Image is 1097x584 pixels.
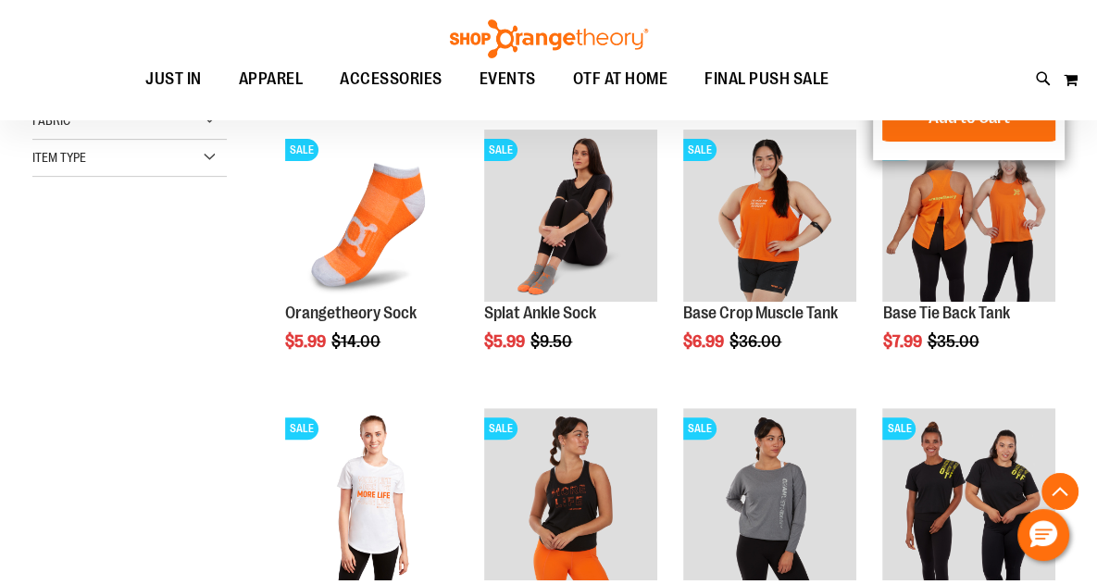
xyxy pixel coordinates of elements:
a: OTF AT HOME [555,58,687,101]
span: $5.99 [484,332,528,351]
span: $36.00 [729,332,784,351]
span: $14.00 [331,332,383,351]
span: $6.99 [683,332,727,351]
button: Hello, have a question? Let’s chat. [1017,509,1069,561]
img: Product image for Base Racerback Tank [484,408,656,580]
span: EVENTS [480,58,536,100]
span: FINAL PUSH SALE [704,58,829,100]
img: Product image for Shoulder Short Sleeve Crop Tee [882,408,1054,580]
a: Splat Ankle Sock [484,304,596,322]
div: product [674,120,865,398]
a: Product image for Splat Ankle SockSALE [484,130,656,304]
a: Product image for Shoulder Short Sleeve Crop TeeSALE [882,408,1054,583]
a: EVENTS [461,58,555,101]
a: Product image for Performance Long Sleeve Crop TeeSALE [683,408,855,583]
a: Base Tie Back Tank [882,304,1009,322]
span: SALE [285,417,318,440]
a: Product image for Orangetheory SockSALE [285,130,457,304]
img: Product image for Splat Ankle Sock [484,130,656,302]
a: APPAREL [220,58,322,101]
a: Base Crop Muscle Tank [683,304,838,322]
button: Back To Top [1041,473,1078,510]
span: SALE [683,417,717,440]
div: product [276,120,467,398]
img: Product image for Core Short Sleeve Tee [285,408,457,580]
span: SALE [484,139,517,161]
img: Product image for Performance Long Sleeve Crop Tee [683,408,855,580]
a: Product image for Base Crop Muscle TankSALE [683,130,855,304]
span: APPAREL [239,58,304,100]
img: Product image for Orangetheory Sock [285,130,457,302]
span: $9.50 [530,332,575,351]
span: SALE [683,139,717,161]
span: Item Type [32,150,86,165]
span: ACCESSORIES [340,58,443,100]
img: Shop Orangetheory [447,19,651,58]
a: FINAL PUSH SALE [686,58,848,100]
div: product [873,120,1064,398]
a: Product image for Base Tie Back TankSALE [882,130,1054,304]
span: OTF AT HOME [573,58,668,100]
span: Fabric [32,113,70,128]
span: SALE [882,417,916,440]
a: Orangetheory Sock [285,304,417,322]
img: Product image for Base Crop Muscle Tank [683,130,855,302]
a: ACCESSORIES [321,58,461,101]
div: product [475,120,666,398]
span: JUST IN [145,58,202,100]
img: Product image for Base Tie Back Tank [882,130,1054,302]
a: Product image for Base Racerback TankSALE [484,408,656,583]
span: $5.99 [285,332,329,351]
span: SALE [484,417,517,440]
span: $7.99 [882,332,924,351]
a: JUST IN [127,58,220,101]
span: $35.00 [927,332,981,351]
a: Product image for Core Short Sleeve TeeSALE [285,408,457,583]
span: SALE [285,139,318,161]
